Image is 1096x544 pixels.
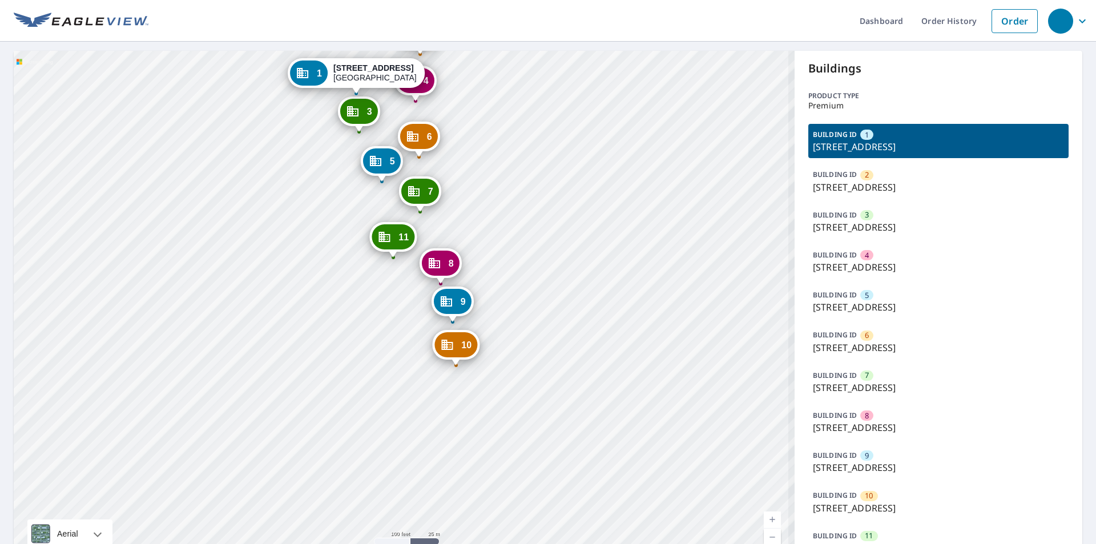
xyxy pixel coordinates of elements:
[865,290,869,301] span: 5
[369,222,417,257] div: Dropped pin, building 11, Commercial property, 4455 University Pkwy San Bernardino, CA 92407
[865,130,869,140] span: 1
[813,220,1064,234] p: [STREET_ADDRESS]
[813,180,1064,194] p: [STREET_ADDRESS]
[813,461,1064,474] p: [STREET_ADDRESS]
[317,69,322,78] span: 1
[432,330,479,365] div: Dropped pin, building 10, Commercial property, 4365 University Pkwy San Bernardino, CA 92407
[865,530,873,541] span: 11
[449,259,454,268] span: 8
[808,60,1069,77] p: Buildings
[813,501,1064,515] p: [STREET_ADDRESS]
[333,63,417,83] div: [GEOGRAPHIC_DATA]
[813,290,857,300] p: BUILDING ID
[432,287,474,322] div: Dropped pin, building 9, Commercial property, 4440 University Pkwy San Bernardino, CA 92407
[813,370,857,380] p: BUILDING ID
[813,450,857,460] p: BUILDING ID
[813,421,1064,434] p: [STREET_ADDRESS]
[865,170,869,180] span: 2
[813,410,857,420] p: BUILDING ID
[813,300,1064,314] p: [STREET_ADDRESS]
[764,511,781,529] a: Current Level 18, Zoom In
[398,233,409,241] span: 11
[427,132,432,141] span: 6
[813,260,1064,274] p: [STREET_ADDRESS]
[420,248,462,284] div: Dropped pin, building 8, Commercial property, 4440 University Pkwy San Bernardino, CA 92407
[424,76,429,85] span: 4
[461,341,472,349] span: 10
[808,101,1069,110] p: Premium
[288,58,425,94] div: Dropped pin, building 1, Commercial property, 1924 W College Ave San Bernardino, CA 92407
[992,9,1038,33] a: Order
[14,13,148,30] img: EV Logo
[813,210,857,220] p: BUILDING ID
[813,130,857,139] p: BUILDING ID
[813,381,1064,394] p: [STREET_ADDRESS]
[865,450,869,461] span: 9
[333,63,414,72] strong: [STREET_ADDRESS]
[813,170,857,179] p: BUILDING ID
[865,490,873,501] span: 10
[865,250,869,261] span: 4
[398,122,440,157] div: Dropped pin, building 6, Commercial property, 4244 University Pkwy San Bernardino, CA 92407
[813,140,1064,154] p: [STREET_ADDRESS]
[865,209,869,220] span: 3
[813,341,1064,354] p: [STREET_ADDRESS]
[428,187,433,196] span: 7
[808,91,1069,101] p: Product type
[813,330,857,340] p: BUILDING ID
[338,96,380,132] div: Dropped pin, building 3, Commercial property, 4539 University Pkwy San Bernardino, CA 92407
[865,370,869,381] span: 7
[461,297,466,306] span: 9
[361,146,403,182] div: Dropped pin, building 5, Commercial property, 1925 W College Ave San Bernardino, CA 92407
[367,107,372,116] span: 3
[390,157,395,166] span: 5
[865,330,869,341] span: 6
[813,531,857,541] p: BUILDING ID
[865,410,869,421] span: 8
[813,490,857,500] p: BUILDING ID
[813,250,857,260] p: BUILDING ID
[399,176,441,212] div: Dropped pin, building 7, Commercial property, 1925 W College Ave San Bernardino, CA 92407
